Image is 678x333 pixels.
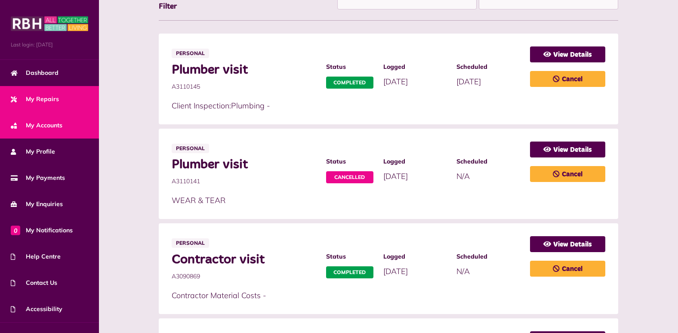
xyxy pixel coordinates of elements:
span: Filter [159,3,177,10]
span: Logged [383,62,448,71]
span: Plumber visit [172,62,317,78]
span: Status [326,157,375,166]
a: Cancel [530,166,605,182]
span: N/A [456,171,470,181]
span: Logged [383,252,448,261]
a: View Details [530,236,605,252]
span: Scheduled [456,252,521,261]
span: A3090869 [172,272,317,281]
p: Contractor Material Costs - [172,290,521,301]
span: [DATE] [383,266,408,276]
span: [DATE] [383,77,408,86]
span: A3110145 [172,82,317,91]
span: Dashboard [11,68,59,77]
p: Client Inspection:Plumbing - [172,100,521,111]
span: [DATE] [456,77,481,86]
span: My Payments [11,173,65,182]
span: My Profile [11,147,55,156]
span: Scheduled [456,62,521,71]
span: Plumber visit [172,157,317,173]
span: A3110141 [172,177,317,186]
span: Cancelled [326,171,373,183]
span: Logged [383,157,448,166]
span: 0 [11,225,20,235]
span: [DATE] [383,171,408,181]
span: Accessibility [11,305,62,314]
span: Completed [326,266,373,278]
span: Status [326,62,375,71]
span: Personal [172,49,209,58]
span: Contact Us [11,278,57,287]
span: Contractor visit [172,252,317,268]
span: Completed [326,77,373,89]
span: My Repairs [11,95,59,104]
span: Scheduled [456,157,521,166]
img: MyRBH [11,15,88,32]
span: Personal [172,238,209,248]
a: Cancel [530,261,605,277]
a: View Details [530,142,605,157]
a: Cancel [530,71,605,87]
span: Last login: [DATE] [11,41,88,49]
a: View Details [530,46,605,62]
span: Help Centre [11,252,61,261]
p: WEAR & TEAR [172,194,521,206]
span: Status [326,252,375,261]
span: Personal [172,144,209,153]
span: N/A [456,266,470,276]
span: My Accounts [11,121,62,130]
span: My Notifications [11,226,73,235]
span: My Enquiries [11,200,63,209]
